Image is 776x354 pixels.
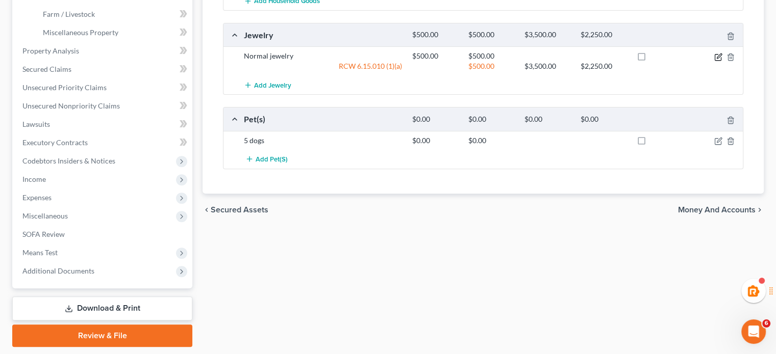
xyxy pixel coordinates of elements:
span: Miscellaneous [22,211,68,220]
span: Income [22,175,46,183]
a: Miscellaneous Property [35,23,192,42]
a: Executory Contracts [14,133,192,152]
div: $2,250.00 [575,61,632,71]
a: Download & Print [12,296,192,320]
button: chevron_left Secured Assets [203,206,268,214]
div: $3,500.00 [519,30,575,40]
button: Add Jewelry [244,75,291,94]
a: Property Analysis [14,42,192,60]
div: $500.00 [407,30,463,40]
div: $0.00 [407,115,463,124]
span: Farm / Livestock [43,10,95,18]
a: Lawsuits [14,115,192,133]
div: $0.00 [463,135,519,146]
span: Add Jewelry [254,81,291,89]
div: $3,500.00 [519,61,575,71]
div: 5 dogs [239,135,407,146]
div: Jewelry [239,30,407,40]
span: Miscellaneous Property [43,28,118,37]
span: Add Pet(s) [256,155,288,164]
span: SOFA Review [22,230,65,238]
a: SOFA Review [14,225,192,243]
span: Unsecured Nonpriority Claims [22,101,120,110]
i: chevron_right [756,206,764,214]
iframe: Intercom live chat [741,319,766,344]
div: Pet(s) [239,114,407,124]
span: Property Analysis [22,46,79,55]
a: Farm / Livestock [35,5,192,23]
a: Unsecured Priority Claims [14,78,192,97]
a: Secured Claims [14,60,192,78]
div: $0.00 [407,135,463,146]
div: $500.00 [463,30,519,40]
span: Lawsuits [22,120,50,128]
div: $500.00 [463,51,519,61]
div: $500.00 [407,51,463,61]
span: Unsecured Priority Claims [22,83,107,92]
div: $500.00 [463,61,519,71]
div: Normal jewelry [239,51,407,61]
span: Secured Claims [22,65,71,73]
div: $0.00 [463,115,519,124]
div: $0.00 [575,115,632,124]
a: Unsecured Nonpriority Claims [14,97,192,115]
button: Money and Accounts chevron_right [678,206,764,214]
span: Secured Assets [211,206,268,214]
button: Add Pet(s) [244,150,289,169]
span: Expenses [22,193,52,202]
span: Codebtors Insiders & Notices [22,156,115,165]
i: chevron_left [203,206,211,214]
span: Money and Accounts [678,206,756,214]
div: $0.00 [519,115,575,124]
a: Review & File [12,324,192,347]
span: Additional Documents [22,266,94,275]
div: $2,250.00 [575,30,632,40]
span: 6 [762,319,770,328]
span: Executory Contracts [22,138,88,147]
span: Means Test [22,248,58,257]
div: RCW 6.15.010 (1)(a) [239,61,407,71]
